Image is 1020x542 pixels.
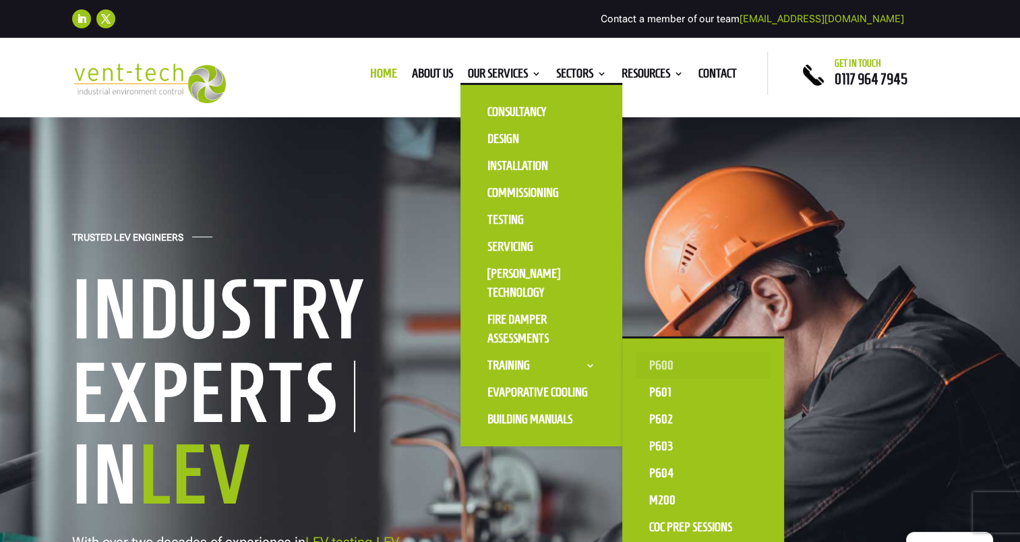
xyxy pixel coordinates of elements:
[72,63,227,103] img: 2023-09-27T08_35_16.549ZVENT-TECH---Clear-background
[622,69,684,84] a: Resources
[474,179,609,206] a: Commissioning
[835,58,881,69] span: Get in touch
[636,406,771,433] a: P602
[474,260,609,306] a: [PERSON_NAME] Technology
[474,152,609,179] a: Installation
[636,352,771,379] a: P600
[139,430,253,518] span: LEV
[474,125,609,152] a: Design
[474,379,609,406] a: Evaporative Cooling
[698,69,737,84] a: Contact
[72,232,183,250] h4: Trusted LEV Engineers
[412,69,453,84] a: About us
[601,13,904,25] span: Contact a member of our team
[468,69,541,84] a: Our Services
[740,13,904,25] a: [EMAIL_ADDRESS][DOMAIN_NAME]
[474,352,609,379] a: Training
[636,433,771,460] a: P603
[636,487,771,514] a: M200
[835,71,907,87] a: 0117 964 7945
[72,9,91,28] a: Follow on LinkedIn
[556,69,607,84] a: Sectors
[370,69,397,84] a: Home
[474,98,609,125] a: Consultancy
[636,514,771,541] a: CoC Prep Sessions
[474,306,609,352] a: Fire Damper Assessments
[474,233,609,260] a: Servicing
[72,267,490,359] h1: Industry
[72,361,355,432] h1: Experts
[72,432,490,524] h1: In
[474,406,609,433] a: Building Manuals
[636,379,771,406] a: P601
[96,9,115,28] a: Follow on X
[636,460,771,487] a: P604
[474,206,609,233] a: Testing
